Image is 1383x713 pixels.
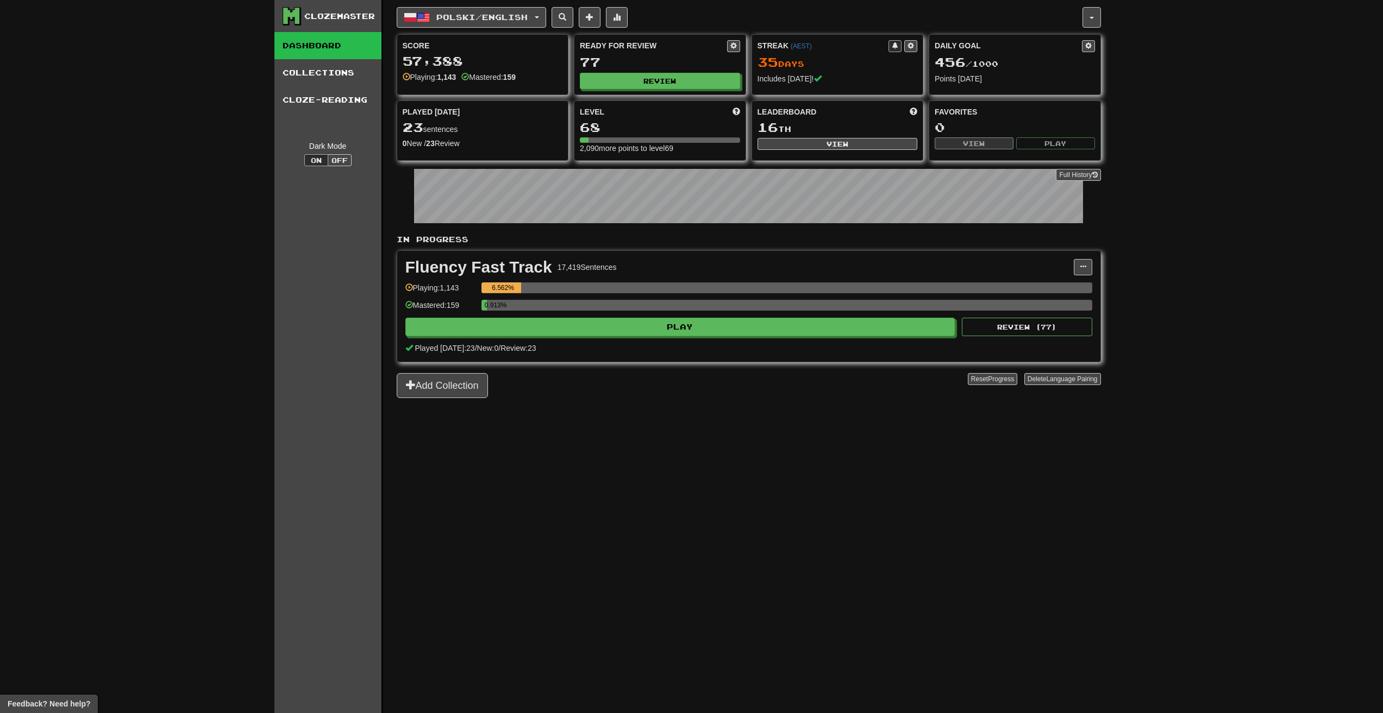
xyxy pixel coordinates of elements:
[935,106,1095,117] div: Favorites
[403,139,407,148] strong: 0
[935,40,1082,52] div: Daily Goal
[500,344,536,352] span: Review: 23
[405,300,476,318] div: Mastered: 159
[503,73,516,81] strong: 159
[403,138,563,149] div: New / Review
[968,373,1017,385] button: ResetProgress
[910,106,917,117] span: This week in points, UTC
[758,73,918,84] div: Includes [DATE]!
[758,54,778,70] span: 35
[405,318,955,336] button: Play
[397,234,1101,245] p: In Progress
[558,262,617,273] div: 17,419 Sentences
[580,106,604,117] span: Level
[403,121,563,135] div: sentences
[328,154,352,166] button: Off
[274,86,381,113] a: Cloze-Reading
[403,54,563,68] div: 57,388
[1024,373,1101,385] button: DeleteLanguage Pairing
[935,59,998,68] span: / 1000
[758,119,778,135] span: 16
[580,40,727,51] div: Ready for Review
[758,106,817,117] span: Leaderboard
[403,40,563,51] div: Score
[8,698,90,709] span: Open feedback widget
[791,42,812,50] a: (AEST)
[283,141,373,152] div: Dark Mode
[461,72,516,83] div: Mastered:
[935,73,1095,84] div: Points [DATE]
[485,282,522,293] div: 6.562%
[935,121,1095,134] div: 0
[1046,375,1097,383] span: Language Pairing
[606,7,628,28] button: More stats
[758,121,918,135] div: th
[580,143,740,154] div: 2,090 more points to level 69
[498,344,500,352] span: /
[437,73,456,81] strong: 1,143
[580,73,740,89] button: Review
[988,375,1014,383] span: Progress
[415,344,474,352] span: Played [DATE]: 23
[274,32,381,59] a: Dashboard
[426,139,435,148] strong: 23
[935,137,1013,149] button: View
[1056,169,1100,181] a: Full History
[436,12,528,22] span: Polski / English
[758,40,889,51] div: Streak
[304,11,375,22] div: Clozemaster
[580,121,740,134] div: 68
[397,7,546,28] button: Polski/English
[485,300,487,311] div: 0.913%
[397,373,488,398] button: Add Collection
[733,106,740,117] span: Score more points to level up
[580,55,740,69] div: 77
[552,7,573,28] button: Search sentences
[274,59,381,86] a: Collections
[1016,137,1095,149] button: Play
[475,344,477,352] span: /
[935,54,966,70] span: 456
[403,72,456,83] div: Playing:
[403,119,423,135] span: 23
[962,318,1092,336] button: Review (77)
[758,138,918,150] button: View
[405,282,476,300] div: Playing: 1,143
[403,106,460,117] span: Played [DATE]
[579,7,600,28] button: Add sentence to collection
[405,259,552,275] div: Fluency Fast Track
[477,344,499,352] span: New: 0
[304,154,328,166] button: On
[758,55,918,70] div: Day s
